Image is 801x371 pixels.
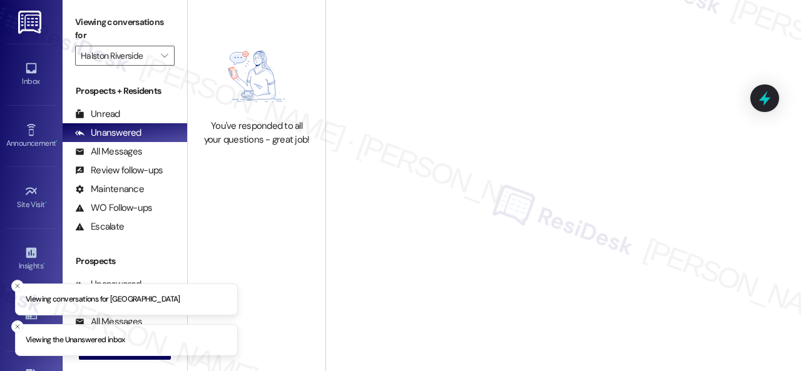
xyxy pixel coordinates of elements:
[161,51,168,61] i: 
[75,183,144,196] div: Maintenance
[75,13,175,46] label: Viewing conversations for
[56,137,58,146] span: •
[75,201,152,215] div: WO Follow-ups
[207,39,306,114] img: empty-state
[6,303,56,337] a: Buildings
[63,255,187,268] div: Prospects
[202,119,312,146] div: You've responded to all your questions - great job!
[385,136,743,156] h2: Welcome to Your Conversations
[6,242,56,276] a: Insights •
[410,218,717,234] span: Open conversations by clicking on inboxes or use the New Message button
[11,280,24,292] button: Close toast
[45,198,47,207] span: •
[43,260,45,268] span: •
[75,108,120,121] div: Unread
[75,164,163,177] div: Review follow-ups
[26,335,125,346] p: Viewing the Unanswered inbox
[6,58,56,91] a: Inbox
[63,84,187,98] div: Prospects + Residents
[75,126,141,140] div: Unanswered
[81,46,155,66] input: All communities
[26,294,180,305] p: Viewing conversations for [GEOGRAPHIC_DATA]
[75,220,124,233] div: Escalate
[75,145,142,158] div: All Messages
[18,11,44,34] img: ResiDesk Logo
[385,170,743,205] p: Start connecting with your residents and prospects. Select an existing conversation or create a n...
[6,181,56,215] a: Site Visit •
[11,320,24,333] button: Close toast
